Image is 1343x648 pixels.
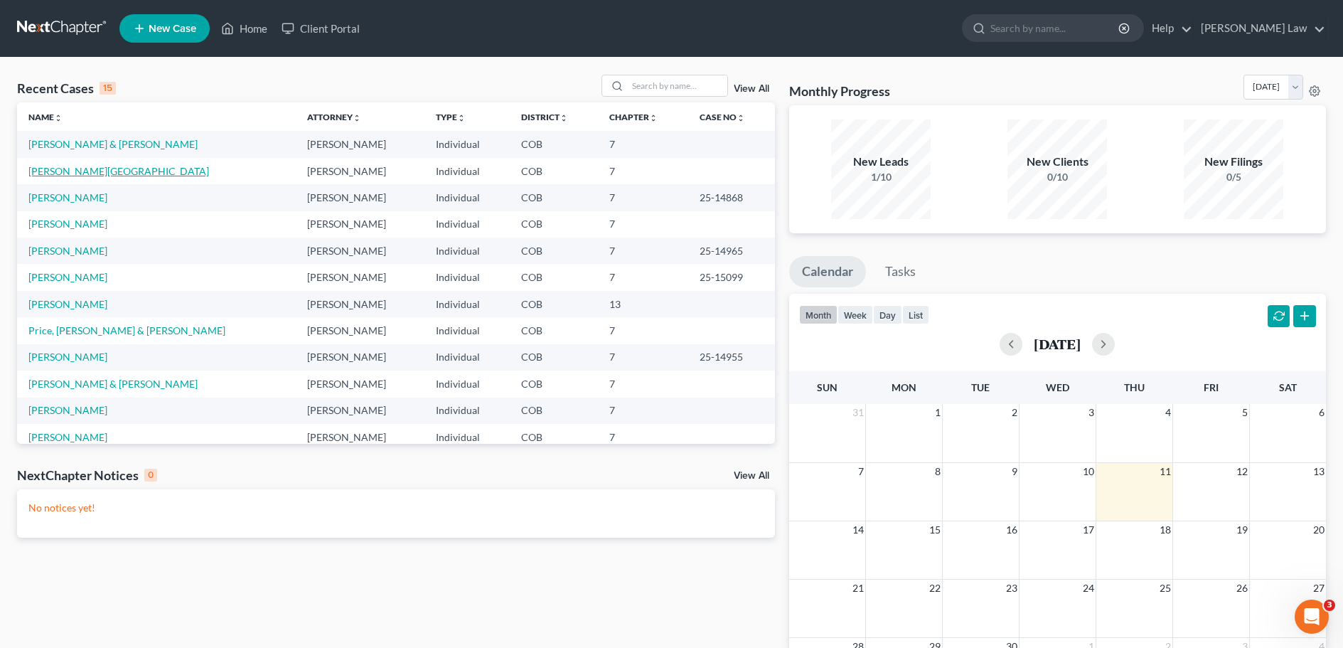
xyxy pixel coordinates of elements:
td: Individual [424,158,509,184]
a: View All [734,84,769,94]
a: Home [214,16,274,41]
i: unfold_more [54,114,63,122]
td: Individual [424,211,509,238]
a: Help [1145,16,1192,41]
a: [PERSON_NAME] Law [1194,16,1325,41]
span: 31 [851,404,865,421]
a: View All [734,471,769,481]
td: 7 [598,184,688,211]
div: 1/10 [831,170,931,184]
span: 1 [933,404,942,421]
td: [PERSON_NAME] [296,371,424,397]
span: 15 [928,521,942,538]
div: 0/10 [1007,170,1107,184]
span: 17 [1081,521,1096,538]
a: Client Portal [274,16,367,41]
div: New Leads [831,154,931,170]
span: 14 [851,521,865,538]
span: 27 [1312,580,1326,597]
a: [PERSON_NAME] [28,404,107,416]
span: 13 [1312,463,1326,480]
button: week [838,305,873,324]
span: New Case [149,23,196,34]
td: [PERSON_NAME] [296,344,424,371]
td: Individual [424,238,509,264]
td: [PERSON_NAME] [296,131,424,157]
a: [PERSON_NAME] [28,245,107,257]
a: [PERSON_NAME] & [PERSON_NAME] [28,378,198,390]
a: [PERSON_NAME] [28,298,107,310]
span: 3 [1324,600,1335,611]
td: [PERSON_NAME] [296,158,424,184]
td: [PERSON_NAME] [296,264,424,290]
span: Sun [817,381,838,393]
td: COB [510,317,598,344]
span: 20 [1312,521,1326,538]
td: COB [510,264,598,290]
span: 12 [1235,463,1249,480]
td: COB [510,424,598,450]
td: COB [510,238,598,264]
td: [PERSON_NAME] [296,424,424,450]
div: Recent Cases [17,80,116,97]
td: 25-14868 [688,184,775,211]
td: 7 [598,211,688,238]
td: COB [510,398,598,424]
span: 10 [1081,463,1096,480]
a: Price, [PERSON_NAME] & [PERSON_NAME] [28,324,225,336]
td: 7 [598,264,688,290]
span: 19 [1235,521,1249,538]
td: 7 [598,158,688,184]
span: Mon [892,381,916,393]
span: 23 [1005,580,1019,597]
iframe: Intercom live chat [1295,600,1329,634]
a: Districtunfold_more [521,112,568,122]
td: 25-14965 [688,238,775,264]
td: COB [510,184,598,211]
td: COB [510,291,598,317]
a: [PERSON_NAME] [28,218,107,230]
i: unfold_more [353,114,361,122]
td: [PERSON_NAME] [296,291,424,317]
td: COB [510,211,598,238]
a: [PERSON_NAME] [28,271,107,283]
a: Case Nounfold_more [700,112,745,122]
td: COB [510,131,598,157]
td: 13 [598,291,688,317]
td: [PERSON_NAME] [296,398,424,424]
i: unfold_more [457,114,466,122]
td: Individual [424,398,509,424]
a: Nameunfold_more [28,112,63,122]
p: No notices yet! [28,501,764,515]
td: 7 [598,424,688,450]
span: 8 [933,463,942,480]
span: 5 [1241,404,1249,421]
span: 6 [1317,404,1326,421]
td: 7 [598,317,688,344]
span: 9 [1010,463,1019,480]
td: Individual [424,424,509,450]
td: 25-15099 [688,264,775,290]
div: 0 [144,469,157,482]
span: 22 [928,580,942,597]
a: Chapterunfold_more [609,112,658,122]
td: Individual [424,291,509,317]
button: day [873,305,902,324]
td: [PERSON_NAME] [296,211,424,238]
span: Fri [1204,381,1219,393]
td: 7 [598,398,688,424]
div: New Clients [1007,154,1107,170]
td: COB [510,158,598,184]
a: Attorneyunfold_more [307,112,361,122]
a: Tasks [872,256,929,287]
h3: Monthly Progress [789,83,890,100]
button: list [902,305,929,324]
div: 0/5 [1184,170,1283,184]
td: COB [510,371,598,397]
span: Tue [971,381,990,393]
i: unfold_more [737,114,745,122]
td: Individual [424,344,509,371]
td: [PERSON_NAME] [296,317,424,344]
div: NextChapter Notices [17,467,157,484]
span: 4 [1164,404,1172,421]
